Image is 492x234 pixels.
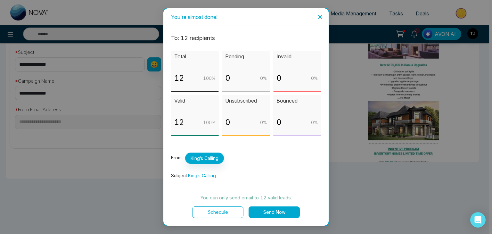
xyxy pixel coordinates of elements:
[317,14,323,20] span: close
[276,116,282,129] p: 0
[171,13,321,21] div: You're almost done!
[225,97,266,105] p: Unsubscribed
[203,75,216,82] p: 100 %
[260,75,267,82] p: 0 %
[174,116,184,129] p: 12
[276,72,282,84] p: 0
[171,194,321,202] p: You can only send email to 12 valid leads.
[276,53,318,61] p: Invalid
[171,153,321,164] p: From:
[171,172,321,179] p: Subject:
[225,116,230,129] p: 0
[276,97,318,105] p: Bounced
[171,34,321,43] p: To: 12 recipient s
[174,72,184,84] p: 12
[260,119,267,126] p: 0 %
[470,212,486,228] div: Open Intercom Messenger
[311,75,318,82] p: 0 %
[249,206,300,218] button: Send Now
[192,206,243,218] button: Schedule
[311,119,318,126] p: 0 %
[203,119,216,126] p: 100 %
[225,53,266,61] p: Pending
[225,72,230,84] p: 0
[174,53,216,61] p: Total
[174,97,216,105] p: Valid
[185,153,224,164] span: King’s Calling
[311,8,329,26] button: Close
[188,173,216,178] span: King’s Calling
